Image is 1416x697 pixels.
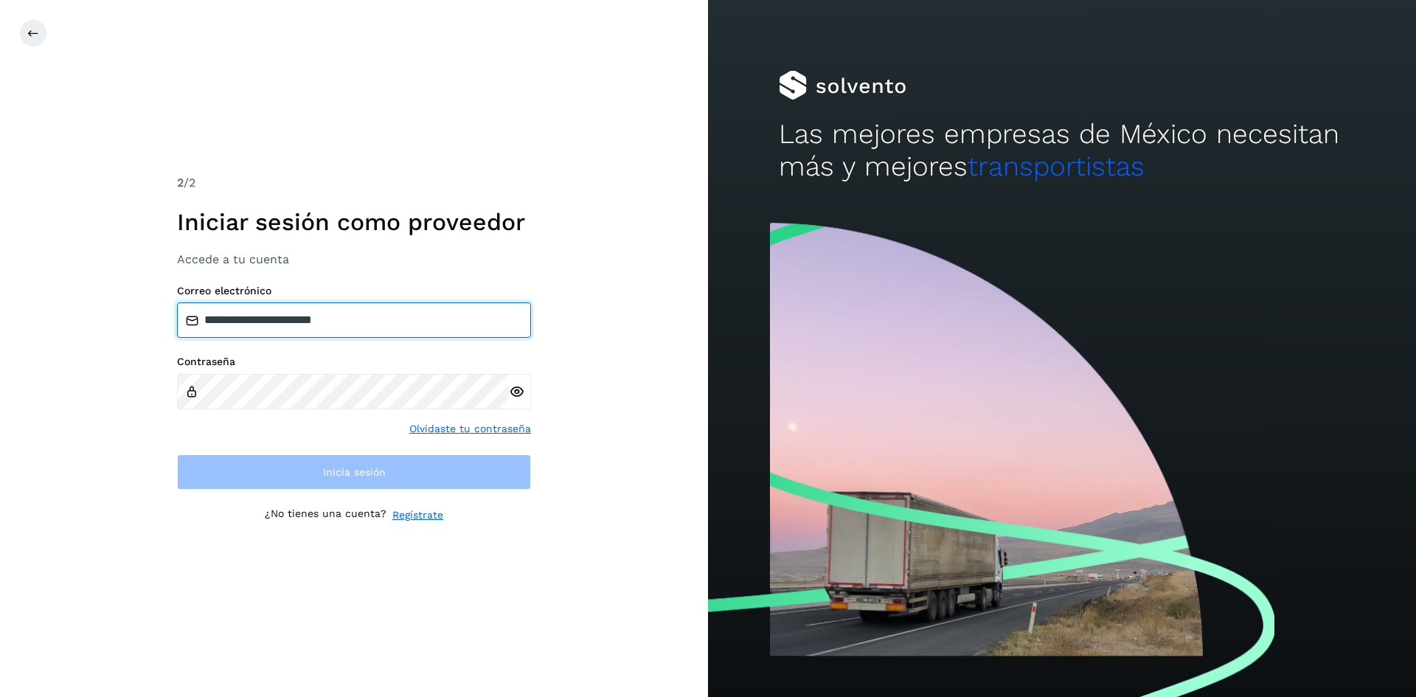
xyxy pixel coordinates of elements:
[177,208,531,236] h1: Iniciar sesión como proveedor
[779,118,1345,184] h2: Las mejores empresas de México necesitan más y mejores
[177,454,531,490] button: Inicia sesión
[177,174,531,192] div: /2
[265,507,386,523] p: ¿No tienes una cuenta?
[409,421,531,437] a: Olvidaste tu contraseña
[177,252,531,266] h3: Accede a tu cuenta
[177,285,531,297] label: Correo electrónico
[392,507,443,523] a: Regístrate
[177,176,184,190] span: 2
[177,356,531,368] label: Contraseña
[968,150,1145,182] span: transportistas
[323,467,386,477] span: Inicia sesión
